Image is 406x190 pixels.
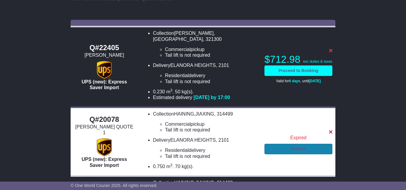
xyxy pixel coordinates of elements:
div: [PERSON_NAME] QUOTE 1 [74,124,135,135]
span: Commercial [165,47,191,52]
span: 0.750 [153,164,165,169]
a: Proceed to Booking [264,65,332,76]
sup: 3 [170,163,172,167]
li: Tail lift is not required [165,127,258,133]
li: pickup [165,121,258,127]
span: , 2101 [216,63,229,68]
li: delivery [165,147,258,153]
span: 70 [175,164,180,169]
li: Estimated delivery [153,95,258,100]
span: Residential [165,73,189,78]
li: Tail lift is not required [165,79,258,84]
span: , 314499 [214,111,233,116]
span: , 314499 [214,180,233,185]
span: $ [264,54,300,65]
span: Residential [165,148,189,153]
div: Expired [264,135,332,140]
span: © One World Courier 2025. All rights reserved. [71,183,157,188]
span: kg(s). [182,89,194,94]
span: , 2101 [216,137,229,143]
span: HAINING,JIAXING [174,111,214,116]
span: [DATE] [309,79,321,83]
span: HAINING,JIAXING [174,180,214,185]
span: UPS (new): Express Saver Import [81,79,127,90]
span: exc duties & taxes [303,59,332,64]
span: 50 [175,89,180,94]
span: 0.230 [153,89,165,94]
span: 712.98 [270,54,300,65]
img: UPS (new): Express Saver Import [97,138,112,156]
span: m . [166,164,173,169]
li: Tail lift is not required [165,153,258,159]
li: Collection [153,111,258,133]
p: Valid for , until [264,79,332,83]
li: Delivery [153,137,258,159]
span: m . [166,89,173,94]
span: Commercial [165,122,191,127]
div: Q#20078 [74,115,135,124]
span: UPS (new): Express Saver Import [81,157,127,167]
div: [PERSON_NAME] [74,52,135,58]
span: ELANORA HEIGHTS [170,137,216,143]
span: [PERSON_NAME],[GEOGRAPHIC_DATA] [153,31,215,41]
sup: 3 [170,88,172,92]
li: Delivery [153,62,258,84]
a: Refresh [264,144,332,154]
li: pickup [165,47,258,52]
span: , 321300 [203,37,221,42]
span: ELANORA HEIGHTS [170,63,216,68]
span: 6 days [289,79,300,83]
li: Collection [153,30,258,58]
li: delivery [165,73,258,78]
img: UPS (new): Express Saver Import [97,61,112,79]
span: [DATE] by 17:00 [194,95,230,100]
li: Tail lift is not required [165,52,258,58]
span: kg(s). [182,164,194,169]
div: Q#22405 [74,44,135,52]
